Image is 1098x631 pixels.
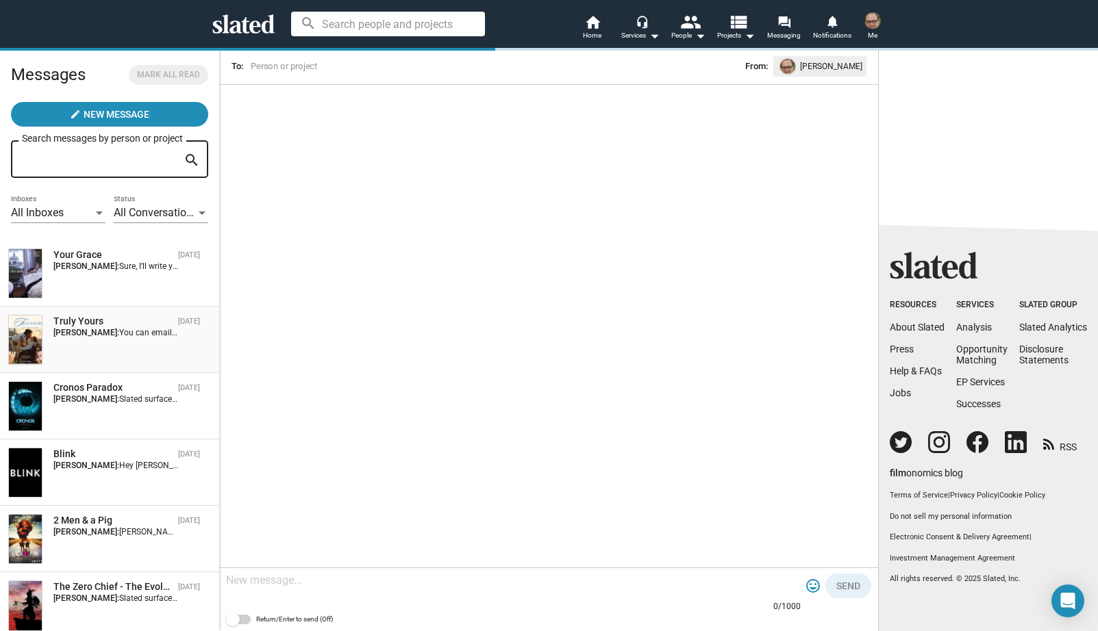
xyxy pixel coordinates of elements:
[890,365,942,376] a: Help & FAQs
[9,581,42,630] img: The Zero Chief - The Evolution of Two Spirits
[53,580,173,593] div: The Zero Chief - The Evolution of Two Spirits
[53,381,173,394] div: Cronos Paradox
[780,59,795,74] img: undefined
[679,12,699,31] mat-icon: people
[119,261,373,271] span: Sure, I'll write your email and answer those questions. Enjoy the deck.
[178,317,200,326] time: [DATE]
[129,65,208,85] button: Mark all read
[53,514,173,527] div: 2 Men & a Pig
[53,248,173,261] div: Your Grace
[745,59,768,74] span: From:
[256,611,333,628] span: Return/Enter to send (Off)
[621,27,660,44] div: Services
[53,593,119,603] strong: [PERSON_NAME]:
[727,12,747,31] mat-icon: view_list
[114,206,198,219] span: All Conversations
[1019,300,1087,311] div: Slated Group
[890,300,945,311] div: Resources
[664,14,712,44] button: People
[1019,344,1069,365] a: DisclosureStatements
[856,10,889,45] button: John FosterMe
[137,68,200,82] span: Mark all read
[956,300,1008,311] div: Services
[70,109,81,120] mat-icon: create
[569,14,616,44] a: Home
[808,14,856,44] a: Notifications
[999,491,1045,500] a: Cookie Policy
[584,14,601,30] mat-icon: home
[53,448,173,461] div: Blink
[773,602,801,613] mat-hint: 0/1000
[53,527,119,537] strong: [PERSON_NAME]:
[767,27,801,44] span: Messaging
[646,27,662,44] mat-icon: arrow_drop_down
[956,398,1001,409] a: Successes
[836,574,860,598] span: Send
[890,554,1087,564] a: Investment Management Agreement
[178,250,200,259] time: [DATE]
[616,14,664,44] button: Services
[53,394,119,404] strong: [PERSON_NAME]:
[53,315,173,328] div: Truly Yours
[1019,322,1087,333] a: Slated Analytics
[890,344,914,355] a: Press
[84,102,149,127] span: New Message
[692,27,708,44] mat-icon: arrow_drop_down
[53,261,119,271] strong: [PERSON_NAME]:
[119,593,831,603] span: Slated surfaced The Zero Chief - The Evolution of Two Spirits as a match for my Producer interest...
[671,27,706,44] div: People
[956,344,1008,365] a: OpportunityMatching
[9,315,42,364] img: Truly Yours
[1051,584,1084,617] div: Open Intercom Messenger
[184,150,200,171] mat-icon: search
[583,27,601,44] span: Home
[868,27,877,44] span: Me
[800,59,862,74] span: [PERSON_NAME]
[717,27,755,44] span: Projects
[712,14,760,44] button: Projects
[1030,532,1032,541] span: |
[890,532,1030,541] a: Electronic Consent & Delivery Agreement
[948,491,950,500] span: |
[636,15,648,27] mat-icon: headset_mic
[741,27,758,44] mat-icon: arrow_drop_down
[9,448,42,497] img: Blink
[890,512,1087,522] button: Do not sell my personal information
[11,206,64,219] span: All Inboxes
[11,102,208,127] button: New Message
[178,383,200,392] time: [DATE]
[9,515,42,563] img: 2 Men & a Pig
[249,60,531,73] input: Person or project
[956,322,992,333] a: Analysis
[805,578,821,594] mat-icon: tag_faces
[890,491,948,500] a: Terms of Service
[232,61,243,71] span: To:
[890,467,906,478] span: film
[825,14,838,27] mat-icon: notifications
[890,322,945,333] a: About Slated
[291,12,485,36] input: Search people and projects
[9,382,42,430] img: Cronos Paradox
[890,456,963,480] a: filmonomics blog
[9,249,42,298] img: Your Grace
[119,328,541,337] span: You can email me direct at [EMAIL_ADDRESS][DOMAIN_NAME] - OR [EMAIL_ADDRESS][DOMAIN_NAME] - Thank...
[1043,433,1077,454] a: RSS
[178,582,200,591] time: [DATE]
[777,15,790,28] mat-icon: forum
[997,491,999,500] span: |
[890,574,1087,584] p: All rights reserved. © 2025 Slated, Inc.
[119,394,765,404] span: Slated surfaced Cronos Paradox as a match for my Executive Producer interest. I would love to sha...
[864,12,881,29] img: John Foster
[53,461,119,470] strong: [PERSON_NAME]:
[11,58,86,91] h2: Messages
[53,328,119,337] strong: [PERSON_NAME]:
[890,387,911,398] a: Jobs
[760,14,808,44] a: Messaging
[825,574,871,598] button: Send
[813,27,851,44] span: Notifications
[956,376,1005,387] a: EP Services
[178,516,200,525] time: [DATE]
[178,450,200,459] time: [DATE]
[950,491,997,500] a: Privacy Policy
